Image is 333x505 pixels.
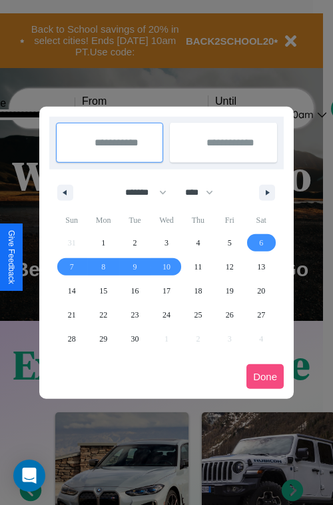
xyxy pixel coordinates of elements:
span: 3 [165,231,168,255]
span: 25 [194,303,202,327]
button: 4 [182,231,214,255]
span: 16 [131,279,139,303]
button: 13 [246,255,277,279]
button: 19 [214,279,245,303]
button: 15 [87,279,119,303]
button: 7 [56,255,87,279]
span: 26 [226,303,234,327]
button: 20 [246,279,277,303]
span: 10 [163,255,170,279]
span: 2 [133,231,137,255]
button: 14 [56,279,87,303]
button: 16 [119,279,151,303]
span: 28 [68,327,76,351]
span: Tue [119,209,151,231]
button: 10 [151,255,182,279]
button: 2 [119,231,151,255]
span: 5 [228,231,232,255]
button: 12 [214,255,245,279]
button: 23 [119,303,151,327]
span: 29 [99,327,107,351]
button: 11 [182,255,214,279]
span: Wed [151,209,182,231]
span: 14 [68,279,76,303]
button: 21 [56,303,87,327]
span: 22 [99,303,107,327]
span: 23 [131,303,139,327]
button: 30 [119,327,151,351]
span: 15 [99,279,107,303]
button: 8 [87,255,119,279]
span: 18 [194,279,202,303]
span: 13 [257,255,265,279]
span: 21 [68,303,76,327]
span: 4 [196,231,200,255]
button: 17 [151,279,182,303]
button: 26 [214,303,245,327]
span: 7 [70,255,74,279]
span: 8 [101,255,105,279]
button: 6 [246,231,277,255]
button: 3 [151,231,182,255]
button: Done [246,364,284,389]
span: Sun [56,209,87,231]
span: 19 [226,279,234,303]
span: Thu [182,209,214,231]
button: 18 [182,279,214,303]
span: 6 [259,231,263,255]
button: 29 [87,327,119,351]
button: 25 [182,303,214,327]
button: 22 [87,303,119,327]
span: 27 [257,303,265,327]
span: 9 [133,255,137,279]
span: Mon [87,209,119,231]
span: 30 [131,327,139,351]
button: 1 [87,231,119,255]
button: 28 [56,327,87,351]
span: 12 [226,255,234,279]
span: 1 [101,231,105,255]
button: 5 [214,231,245,255]
span: 11 [194,255,202,279]
div: Open Intercom Messenger [13,460,45,492]
span: Fri [214,209,245,231]
span: 20 [257,279,265,303]
span: Sat [246,209,277,231]
span: 17 [163,279,170,303]
div: Give Feedback [7,230,16,284]
span: 24 [163,303,170,327]
button: 9 [119,255,151,279]
button: 24 [151,303,182,327]
button: 27 [246,303,277,327]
